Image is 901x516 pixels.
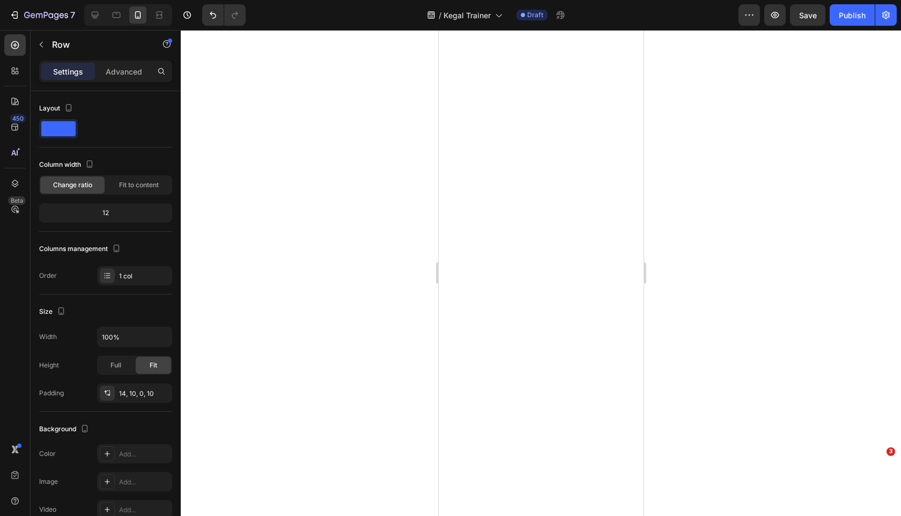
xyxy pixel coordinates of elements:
[39,305,68,319] div: Size
[119,449,169,459] div: Add...
[119,389,169,399] div: 14, 10, 0, 10
[39,242,123,256] div: Columns management
[790,4,825,26] button: Save
[865,463,890,489] iframe: Intercom live chat
[39,101,75,116] div: Layout
[41,205,170,220] div: 12
[39,477,58,486] div: Image
[10,114,26,123] div: 450
[119,271,169,281] div: 1 col
[439,30,644,516] iframe: Design area
[4,4,80,26] button: 7
[150,360,157,370] span: Fit
[119,477,169,487] div: Add...
[887,447,895,456] span: 3
[8,196,26,205] div: Beta
[70,9,75,21] p: 7
[119,505,169,515] div: Add...
[106,66,142,77] p: Advanced
[830,4,875,26] button: Publish
[53,66,83,77] p: Settings
[202,4,246,26] div: Undo/Redo
[39,449,56,459] div: Color
[439,10,441,21] span: /
[39,332,57,342] div: Width
[799,11,817,20] span: Save
[39,360,59,370] div: Height
[39,388,64,398] div: Padding
[39,505,56,514] div: Video
[527,10,543,20] span: Draft
[119,180,159,190] span: Fit to content
[98,327,172,347] input: Auto
[39,271,57,281] div: Order
[39,158,96,172] div: Column width
[53,180,92,190] span: Change ratio
[39,422,91,437] div: Background
[839,10,866,21] div: Publish
[444,10,491,21] span: Kegal Trainer
[52,38,143,51] p: Row
[110,360,121,370] span: Full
